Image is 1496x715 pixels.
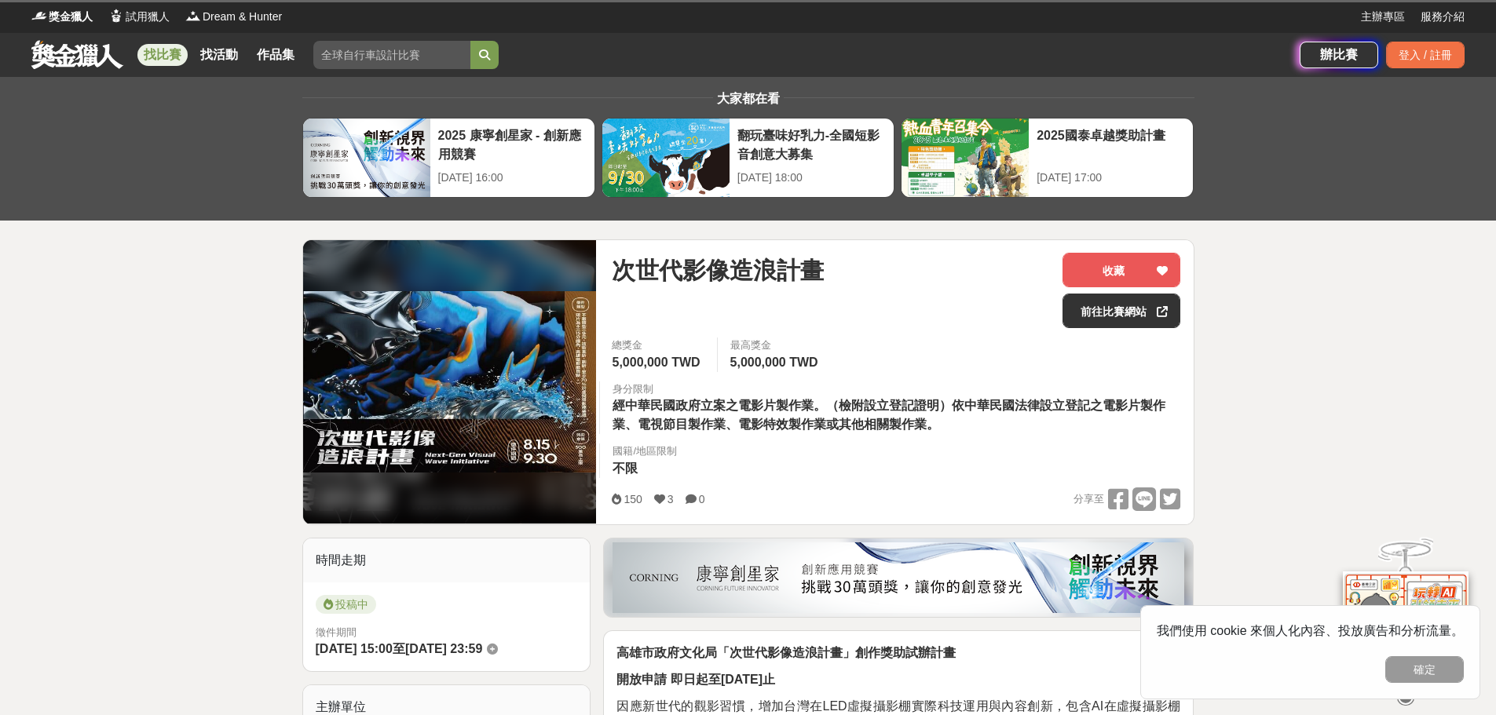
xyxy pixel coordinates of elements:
[616,646,956,659] strong: 高雄市政府文化局「次世代影像造浪計畫」創作獎助試辦計畫
[612,337,704,353] span: 總獎金
[730,356,818,369] span: 5,000,000 TWD
[31,9,93,25] a: Logo獎金獵人
[613,381,1180,397] div: 身分限制
[613,542,1184,613] img: be6ed63e-7b41-4cb8-917a-a53bd949b1b4.png
[31,8,47,24] img: Logo
[1386,42,1465,68] div: 登入 / 註冊
[438,126,587,162] div: 2025 康寧創星家 - 創新應用競賽
[1063,294,1180,328] a: 前往比賽網站
[393,642,405,655] span: 至
[1037,126,1185,162] div: 2025國泰卓越獎助計畫
[1385,656,1464,683] button: 確定
[251,44,301,66] a: 作品集
[316,642,393,655] span: [DATE] 15:00
[668,493,674,505] span: 3
[901,118,1194,198] a: 2025國泰卓越獎助計畫[DATE] 17:00
[108,9,170,25] a: Logo試用獵人
[1063,253,1180,287] button: 收藏
[699,493,705,505] span: 0
[613,461,638,475] span: 不限
[1421,9,1465,25] a: 服務介紹
[126,9,170,25] span: 試用獵人
[316,626,357,638] span: 徵件期間
[313,41,470,69] input: 全球自行車設計比賽
[108,8,124,24] img: Logo
[613,443,677,459] div: 國籍/地區限制
[203,9,282,25] span: Dream & Hunter
[713,92,784,105] span: 大家都在看
[1074,487,1104,511] span: 分享至
[185,9,282,25] a: LogoDream & Hunter
[612,253,824,288] span: 次世代影像造浪計畫
[1361,9,1405,25] a: 主辦專區
[737,170,886,186] div: [DATE] 18:00
[302,118,595,198] a: 2025 康寧創星家 - 創新應用競賽[DATE] 16:00
[1300,42,1378,68] a: 辦比賽
[602,118,894,198] a: 翻玩臺味好乳力-全國短影音創意大募集[DATE] 18:00
[438,170,587,186] div: [DATE] 16:00
[1157,624,1464,637] span: 我們使用 cookie 來個人化內容、投放廣告和分析流量。
[303,291,597,472] img: Cover Image
[49,9,93,25] span: 獎金獵人
[137,44,188,66] a: 找比賽
[624,493,642,505] span: 150
[405,642,482,655] span: [DATE] 23:59
[612,356,700,369] span: 5,000,000 TWD
[616,673,774,686] strong: 開放申請 即日起至[DATE]止
[316,595,376,614] span: 投稿中
[194,44,244,66] a: 找活動
[613,399,1165,431] span: 經中華民國政府立案之電影片製作業。（檢附設立登記證明）依中華民國法律設立登記之電影片製作業、電視節目製作業、電影特效製作業或其他相關製作業。
[737,126,886,162] div: 翻玩臺味好乳力-全國短影音創意大募集
[303,538,591,582] div: 時間走期
[730,337,822,353] span: 最高獎金
[1037,170,1185,186] div: [DATE] 17:00
[185,8,201,24] img: Logo
[1343,571,1469,676] img: d2146d9a-e6f6-4337-9592-8cefde37ba6b.png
